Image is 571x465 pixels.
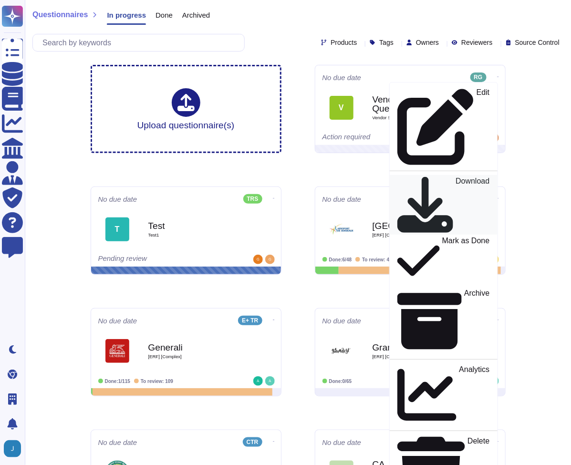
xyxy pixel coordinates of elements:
[373,95,468,113] b: Vendor Security Questions
[322,133,439,143] div: Action required
[148,354,244,359] span: [ERF] [Complex]
[459,366,489,425] p: Analytics
[105,379,130,384] span: Done: 1/115
[105,339,129,363] img: Logo
[461,39,492,46] span: Reviewers
[243,437,262,447] div: CTR
[322,317,362,324] span: No due date
[470,72,487,82] div: RG
[390,235,498,287] a: Mark as Done
[156,11,173,19] span: Done
[416,39,439,46] span: Owners
[373,221,468,230] b: [GEOGRAPHIC_DATA]
[253,255,263,264] img: user
[390,86,498,167] a: Edit
[331,39,357,46] span: Products
[373,233,468,238] span: [ERF] [Complex]
[390,363,498,427] a: Analytics
[373,354,468,359] span: [ERF] [Complexe]
[322,74,362,81] span: No due date
[148,221,244,230] b: Test
[253,376,263,386] img: user
[98,255,215,264] div: Pending review
[137,88,235,130] div: Upload questionnaire(s)
[148,343,244,352] b: Generali
[32,11,88,19] span: Questionnaires
[105,217,129,241] div: T
[390,287,498,355] a: Archive
[265,255,275,264] img: user
[464,289,489,353] p: Archive
[390,175,498,235] a: Download
[98,196,137,203] span: No due date
[329,257,352,262] span: Done: 6/48
[362,257,392,262] span: To review: 41
[477,89,490,165] p: Edit
[330,339,353,363] img: Logo
[442,237,490,285] p: Mark as Done
[107,11,146,19] span: In progress
[243,194,262,204] div: TRS
[330,96,353,120] div: V
[4,440,21,457] img: user
[238,316,262,325] div: E+ TR
[373,115,468,120] span: Vendor Security Questions
[322,439,362,446] span: No due date
[2,438,28,459] button: user
[182,11,210,19] span: Archived
[330,217,353,241] img: Logo
[98,317,137,324] span: No due date
[515,39,560,46] span: Source Control
[38,34,244,51] input: Search by keywords
[322,196,362,203] span: No due date
[379,39,394,46] span: Tags
[456,177,489,233] p: Download
[329,379,352,384] span: Done: 0/65
[373,343,468,352] b: Grand Est
[148,233,244,238] span: Test1
[265,376,275,386] img: user
[141,379,173,384] span: To review: 109
[98,439,137,446] span: No due date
